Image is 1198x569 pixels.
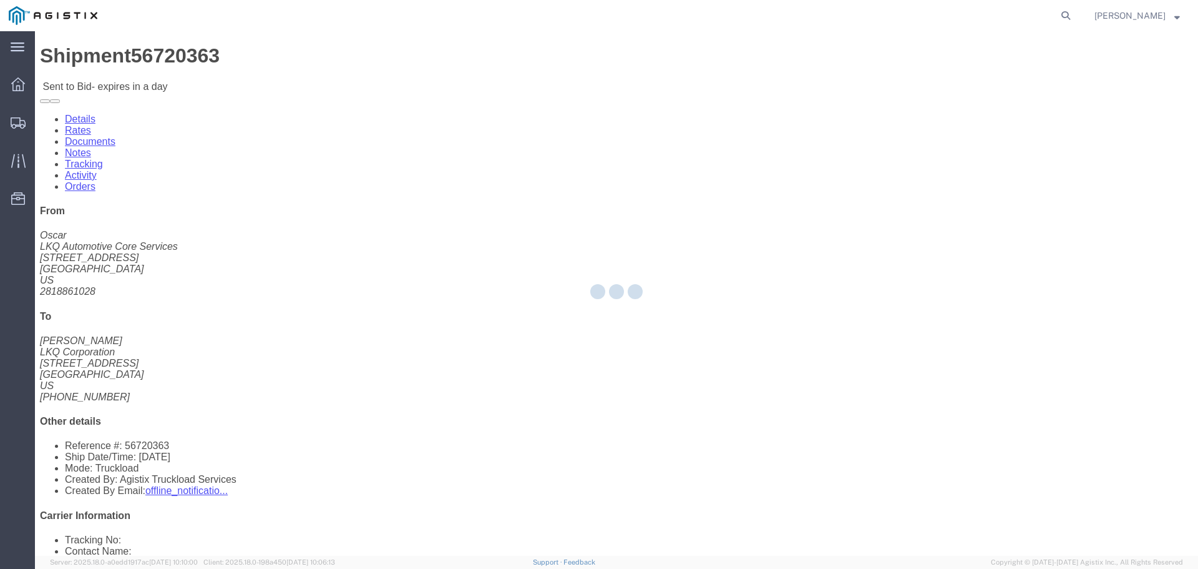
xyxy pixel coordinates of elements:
[286,558,335,566] span: [DATE] 10:06:13
[991,557,1183,568] span: Copyright © [DATE]-[DATE] Agistix Inc., All Rights Reserved
[533,558,564,566] a: Support
[1094,8,1181,23] button: [PERSON_NAME]
[203,558,335,566] span: Client: 2025.18.0-198a450
[9,6,97,25] img: logo
[50,558,198,566] span: Server: 2025.18.0-a0edd1917ac
[563,558,595,566] a: Feedback
[149,558,198,566] span: [DATE] 10:10:00
[1094,9,1166,22] span: Alexander Baetens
